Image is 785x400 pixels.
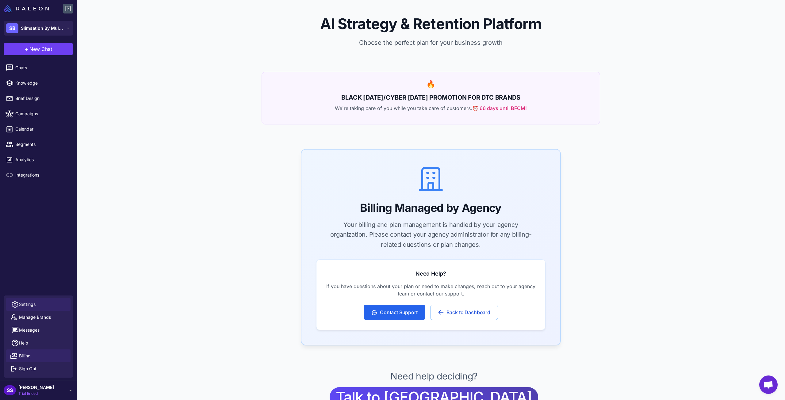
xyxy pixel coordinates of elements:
[472,105,527,112] span: ⏰ 66 days until BFCM!
[2,92,74,105] a: Brief Design
[19,365,36,372] span: Sign Out
[316,201,546,215] h2: Billing Managed by Agency
[86,38,775,47] p: Choose the perfect plan for your business growth
[426,80,435,89] span: 🔥
[430,305,498,320] button: Back to Dashboard
[19,327,40,333] span: Messages
[18,384,54,391] span: [PERSON_NAME]
[2,138,74,151] a: Segments
[364,305,425,320] button: Contact Support
[269,105,592,112] p: We're taking care of you while you take care of customers.
[29,45,52,53] span: New Chat
[19,314,51,321] span: Manage Brands
[21,25,64,32] span: Slimsation By Multiples
[15,110,69,117] span: Campaigns
[25,45,28,53] span: +
[4,5,51,12] a: Raleon Logo
[86,15,775,33] h1: AI Strategy & Retention Platform
[326,269,535,278] h3: Need Help?
[328,220,534,250] p: Your billing and plan management is handled by your agency organization. Please contact your agen...
[6,23,18,33] div: SB
[2,77,74,90] a: Knowledge
[269,93,592,102] h2: BLACK [DATE]/CYBER [DATE] PROMOTION FOR DTC BRANDS
[4,5,49,12] img: Raleon Logo
[15,141,69,148] span: Segments
[326,283,535,297] p: If you have questions about your plan or need to make changes, reach out to your agency team or c...
[18,391,54,396] span: Trial Ended
[6,324,71,337] button: Messages
[19,301,36,308] span: Settings
[15,64,69,71] span: Chats
[15,172,69,178] span: Integrations
[15,95,69,102] span: Brief Design
[2,169,74,181] a: Integrations
[4,43,73,55] button: +New Chat
[4,385,16,395] div: SS
[390,370,477,382] p: Need help deciding?
[2,153,74,166] a: Analytics
[4,21,73,36] button: SBSlimsation By Multiples
[6,362,71,375] button: Sign Out
[2,107,74,120] a: Campaigns
[2,61,74,74] a: Chats
[15,80,69,86] span: Knowledge
[759,375,778,394] div: Open chat
[15,156,69,163] span: Analytics
[15,126,69,132] span: Calendar
[6,337,71,349] a: Help
[2,123,74,135] a: Calendar
[19,352,31,359] span: Billing
[19,340,28,346] span: Help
